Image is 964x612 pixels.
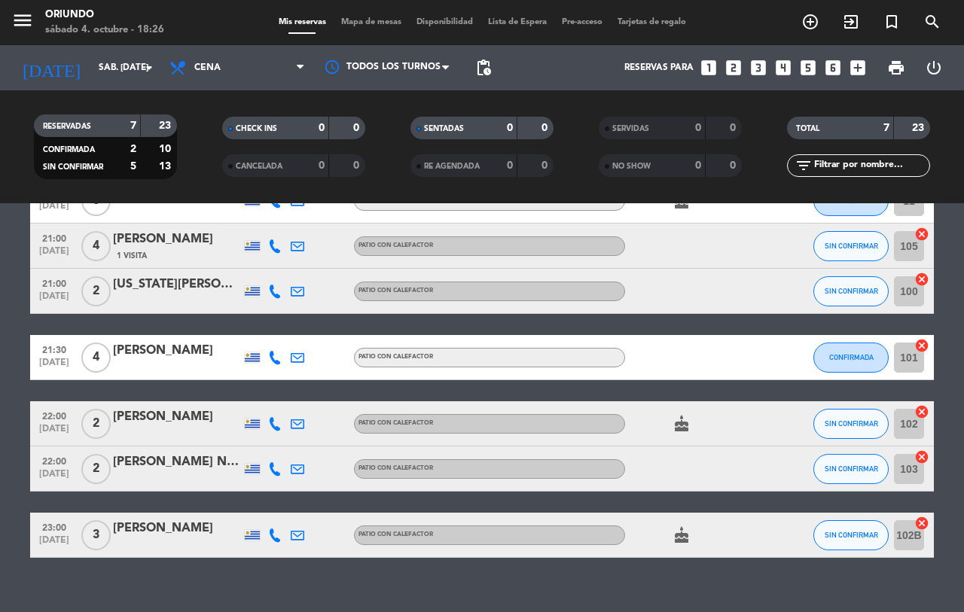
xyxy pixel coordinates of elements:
[914,272,929,287] i: cancel
[113,275,241,294] div: [US_STATE][PERSON_NAME]
[11,9,34,37] button: menu
[915,45,953,90] div: LOG OUT
[923,13,941,31] i: search
[81,454,111,484] span: 2
[474,59,493,77] span: pending_actions
[612,163,651,170] span: NO SHOW
[848,58,868,78] i: add_box
[914,404,929,419] i: cancel
[130,120,136,131] strong: 7
[914,449,929,464] i: cancel
[11,9,34,32] i: menu
[883,13,901,31] i: turned_in_not
[113,452,241,472] div: [PERSON_NAME] Narbais [PERSON_NAME]
[912,123,927,133] strong: 23
[813,520,889,550] button: SIN CONFIRMAR
[358,531,433,537] span: Patio con calefactor
[271,18,334,26] span: Mis reservas
[813,231,889,261] button: SIN CONFIRMAR
[35,201,73,218] span: [DATE]
[480,18,554,26] span: Lista de Espera
[813,454,889,484] button: SIN CONFIRMAR
[825,419,878,428] span: SIN CONFIRMAR
[541,123,551,133] strong: 0
[773,58,793,78] i: looks_4
[358,465,433,471] span: Patio con calefactor
[35,535,73,553] span: [DATE]
[43,123,91,130] span: RESERVADAS
[113,407,241,427] div: [PERSON_NAME]
[353,160,362,171] strong: 0
[724,58,743,78] i: looks_two
[695,160,701,171] strong: 0
[159,120,174,131] strong: 23
[319,123,325,133] strong: 0
[887,59,905,77] span: print
[813,409,889,439] button: SIN CONFIRMAR
[113,230,241,249] div: [PERSON_NAME]
[813,157,929,174] input: Filtrar por nombre...
[113,519,241,538] div: [PERSON_NAME]
[81,276,111,306] span: 2
[334,18,409,26] span: Mapa de mesas
[925,59,943,77] i: power_settings_new
[159,161,174,172] strong: 13
[35,424,73,441] span: [DATE]
[45,23,164,38] div: sábado 4. octubre - 18:26
[81,343,111,373] span: 4
[117,250,147,262] span: 1 Visita
[823,58,843,78] i: looks_6
[35,229,73,246] span: 21:00
[43,146,95,154] span: CONFIRMADA
[842,13,860,31] i: exit_to_app
[35,274,73,291] span: 21:00
[695,123,701,133] strong: 0
[159,144,174,154] strong: 10
[914,516,929,531] i: cancel
[507,160,513,171] strong: 0
[140,59,158,77] i: arrow_drop_down
[35,469,73,486] span: [DATE]
[43,163,103,171] span: SIN CONFIRMAR
[424,125,464,132] span: SENTADAS
[813,343,889,373] button: CONFIRMADA
[35,518,73,535] span: 23:00
[236,163,282,170] span: CANCELADA
[749,58,768,78] i: looks_3
[409,18,480,26] span: Disponibilidad
[624,62,694,73] span: Reservas para
[35,452,73,469] span: 22:00
[35,406,73,424] span: 22:00
[358,288,433,294] span: Patio con calefactor
[81,231,111,261] span: 4
[424,163,480,170] span: RE AGENDADA
[829,353,874,361] span: CONFIRMADA
[795,157,813,175] i: filter_list
[194,62,221,73] span: Cena
[358,242,433,248] span: Patio con calefactor
[914,338,929,353] i: cancel
[813,276,889,306] button: SIN CONFIRMAR
[358,354,433,360] span: Patio con calefactor
[35,340,73,358] span: 21:30
[81,409,111,439] span: 2
[730,123,739,133] strong: 0
[825,242,878,250] span: SIN CONFIRMAR
[319,160,325,171] strong: 0
[825,464,878,473] span: SIN CONFIRMAR
[11,51,91,84] i: [DATE]
[236,125,277,132] span: CHECK INS
[796,125,819,132] span: TOTAL
[507,123,513,133] strong: 0
[801,13,819,31] i: add_circle_outline
[610,18,694,26] span: Tarjetas de regalo
[798,58,818,78] i: looks_5
[130,161,136,172] strong: 5
[730,160,739,171] strong: 0
[699,58,718,78] i: looks_one
[130,144,136,154] strong: 2
[35,358,73,375] span: [DATE]
[45,8,164,23] div: Oriundo
[35,291,73,309] span: [DATE]
[673,415,691,433] i: cake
